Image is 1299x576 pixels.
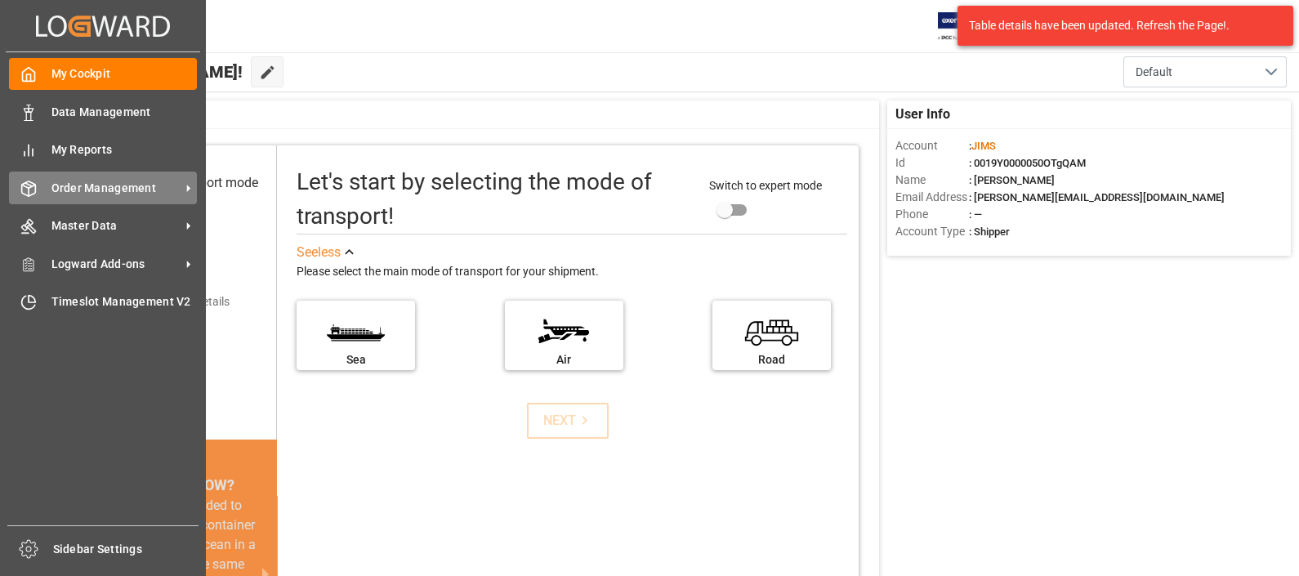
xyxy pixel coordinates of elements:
div: NEXT [543,411,593,431]
span: Timeslot Management V2 [51,293,198,310]
div: Air [513,351,615,368]
div: Sea [305,351,407,368]
div: Road [721,351,823,368]
a: My Reports [9,134,197,166]
span: Logward Add-ons [51,256,181,273]
span: Phone [895,206,969,223]
span: JIMS [971,140,996,152]
span: : Shipper [969,225,1010,238]
span: : [PERSON_NAME] [969,174,1055,186]
span: Data Management [51,104,198,121]
span: Name [895,172,969,189]
div: Add shipping details [127,293,230,310]
span: Id [895,154,969,172]
div: Let's start by selecting the mode of transport! [297,165,693,234]
span: Account Type [895,223,969,240]
a: My Cockpit [9,58,197,90]
span: Default [1136,64,1172,81]
span: Sidebar Settings [53,541,199,558]
span: My Reports [51,141,198,159]
div: See less [297,243,341,262]
span: My Cockpit [51,65,198,83]
span: : — [969,208,982,221]
span: Order Management [51,180,181,197]
button: open menu [1123,56,1287,87]
a: Data Management [9,96,197,127]
button: NEXT [527,403,609,439]
div: Table details have been updated. Refresh the Page!. [969,17,1270,34]
div: Please select the main mode of transport for your shipment. [297,262,847,282]
span: : [969,140,996,152]
span: : [PERSON_NAME][EMAIL_ADDRESS][DOMAIN_NAME] [969,191,1225,203]
span: Account [895,137,969,154]
span: User Info [895,105,950,124]
span: Switch to expert mode [709,179,822,192]
a: Timeslot Management V2 [9,286,197,318]
img: Exertis%20JAM%20-%20Email%20Logo.jpg_1722504956.jpg [938,12,994,41]
span: Master Data [51,217,181,234]
span: : 0019Y0000050OTgQAM [969,157,1086,169]
span: Email Address [895,189,969,206]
